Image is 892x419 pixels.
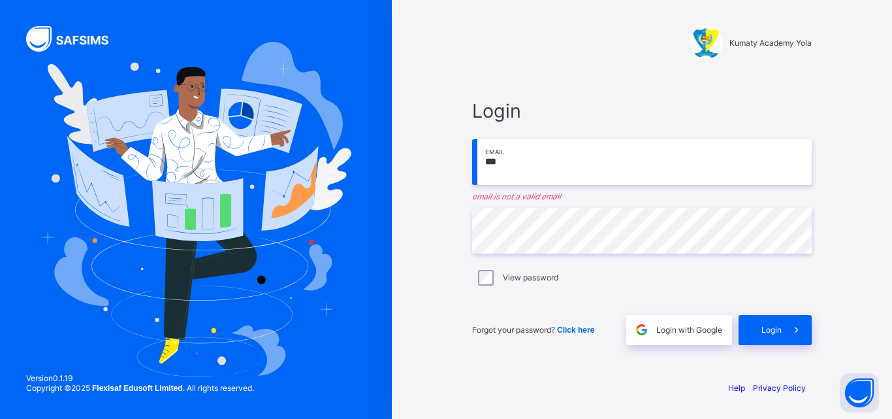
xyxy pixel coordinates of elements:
[557,325,594,335] a: Click here
[472,99,812,122] span: Login
[728,383,745,393] a: Help
[472,192,812,201] em: email is not a valid email
[729,38,812,48] span: Kumaty Academy Yola
[503,273,558,282] label: View password
[761,325,782,335] span: Login
[26,383,254,393] span: Copyright © 2025 All rights reserved.
[753,383,806,393] a: Privacy Policy
[472,325,594,335] span: Forgot your password?
[40,42,351,377] img: Hero Image
[656,325,722,335] span: Login with Google
[26,26,124,52] img: SAFSIMS Logo
[92,384,185,393] strong: Flexisaf Edusoft Limited.
[634,322,649,337] img: google.396cfc9801f0270233282035f929180a.svg
[26,373,254,383] span: Version 0.1.19
[840,373,879,412] button: Open asap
